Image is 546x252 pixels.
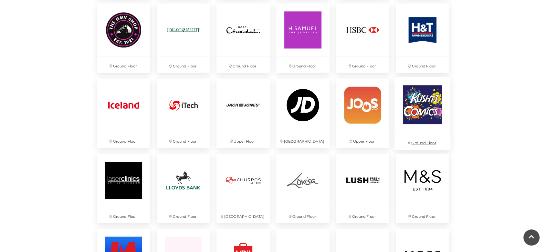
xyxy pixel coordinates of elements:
[396,57,449,73] p: Ground Floor
[394,133,450,149] p: Ground Floor
[97,154,150,207] img: Laser Clinic
[97,57,150,73] p: Ground Floor
[213,75,273,151] a: Upper Floor
[391,73,454,153] a: Ground Floor
[157,57,210,73] p: Ground Floor
[273,150,333,226] a: Ground Floor
[216,207,270,223] p: [GEOGRAPHIC_DATA]
[213,150,273,226] a: [GEOGRAPHIC_DATA]
[333,150,393,226] a: Ground Floor
[276,132,330,148] p: [GEOGRAPHIC_DATA]
[336,57,389,73] p: Ground Floor
[157,207,210,223] p: Ground Floor
[333,75,393,151] a: Upper Floor
[216,57,270,73] p: Ground Floor
[276,57,330,73] p: Ground Floor
[216,132,270,148] p: Upper Floor
[273,75,333,151] a: [GEOGRAPHIC_DATA]
[97,132,150,148] p: Ground Floor
[157,132,210,148] p: Ground Floor
[94,150,153,226] a: Laser Clinic Ground Floor
[276,207,330,223] p: Ground Floor
[153,75,213,151] a: Ground Floor
[97,207,150,223] p: Ground Floor
[153,150,213,226] a: Ground Floor
[336,132,389,148] p: Upper Floor
[94,75,153,151] a: Ground Floor
[336,207,389,223] p: Ground Floor
[396,207,449,223] p: Ground Floor
[393,150,452,226] a: Ground Floor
